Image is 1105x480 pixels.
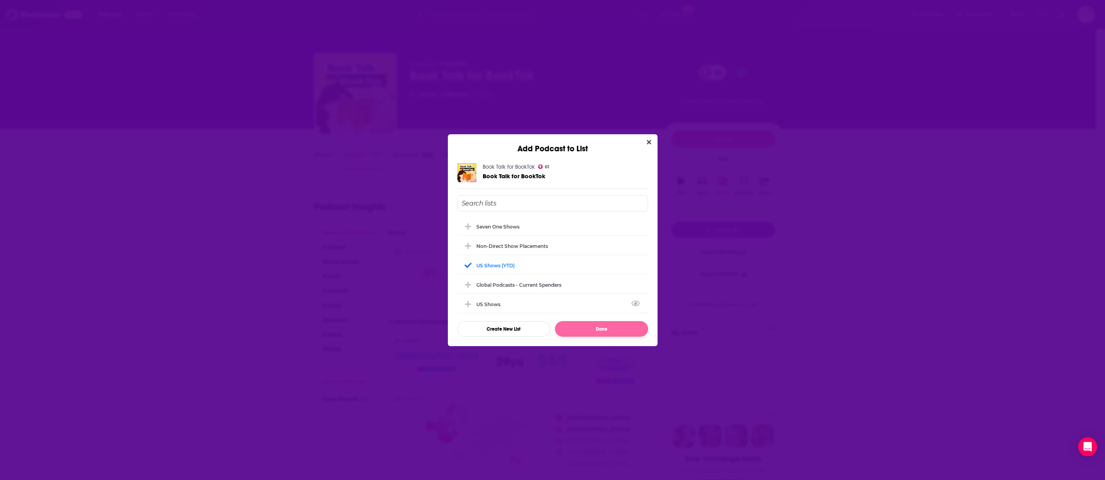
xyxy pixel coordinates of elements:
div: US Shows (YTD) [476,263,515,269]
a: Book Talk for BookTok [483,173,545,179]
a: Book Talk for BookTok [483,164,535,170]
div: Add Podcast To List [457,195,648,337]
div: non-direct show placements [476,243,548,249]
div: Seven One Shows [476,224,519,230]
button: Close [644,137,654,147]
div: Seven One Shows [457,218,648,235]
img: Book Talk for BookTok [457,163,476,182]
div: US Shows [457,295,648,313]
a: 61 [538,164,550,169]
div: Add Podcast to List [448,134,658,154]
span: 61 [545,165,549,169]
div: Global Podcasts - Current Spenders [476,282,561,288]
div: US Shows (YTD) [457,257,648,274]
input: Search lists [457,195,648,211]
div: non-direct show placements [457,237,648,255]
button: Done [555,321,648,337]
div: Open Intercom Messenger [1078,437,1097,456]
div: Global Podcasts - Current Spenders [457,276,648,293]
button: Create New List [457,321,550,337]
div: US Shows [476,301,505,307]
span: Book Talk for BookTok [483,172,545,180]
